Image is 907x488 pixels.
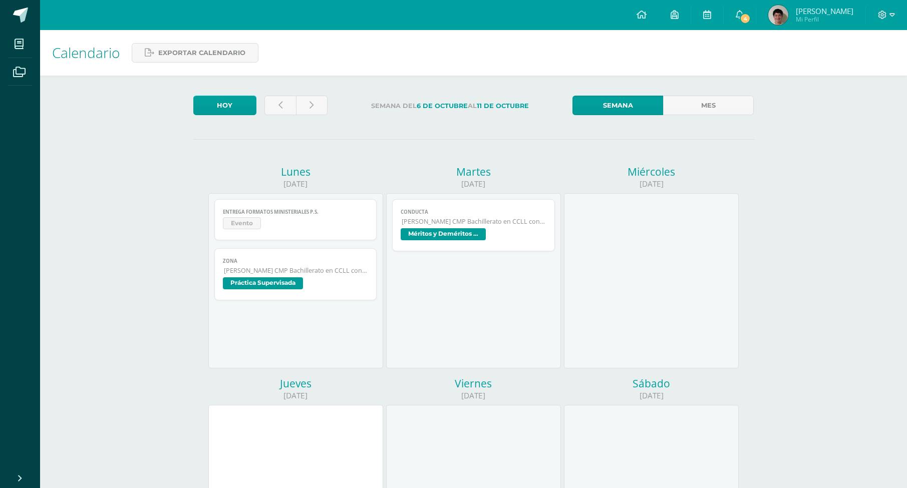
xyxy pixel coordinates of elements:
[158,44,245,62] span: Exportar calendario
[214,248,377,300] a: Zona[PERSON_NAME] CMP Bachillerato en CCLL con Orientación en ComputaciónPráctica Supervisada
[223,209,369,215] span: ENTREGA FORMATOS MINISTERIALES P.S.
[223,258,369,264] span: Zona
[223,277,303,289] span: Práctica Supervisada
[740,13,751,24] span: 4
[417,102,468,110] strong: 6 de Octubre
[477,102,529,110] strong: 11 de Octubre
[208,165,383,179] div: Lunes
[401,228,486,240] span: Méritos y Deméritos 5to. [PERSON_NAME]. en CCLL. "D"
[663,96,754,115] a: Mes
[564,165,739,179] div: Miércoles
[52,43,120,62] span: Calendario
[214,199,377,240] a: ENTREGA FORMATOS MINISTERIALES P.S.Evento
[564,179,739,189] div: [DATE]
[768,5,788,25] img: 72184cfe055fd4b9b5a82c0ca96aaaa8.png
[402,217,546,226] span: [PERSON_NAME] CMP Bachillerato en CCLL con Orientación en Computación
[564,390,739,401] div: [DATE]
[132,43,258,63] a: Exportar calendario
[386,376,561,390] div: Viernes
[336,96,564,116] label: Semana del al
[796,6,853,16] span: [PERSON_NAME]
[564,376,739,390] div: Sábado
[208,179,383,189] div: [DATE]
[386,165,561,179] div: Martes
[392,199,555,251] a: Conducta[PERSON_NAME] CMP Bachillerato en CCLL con Orientación en ComputaciónMéritos y Deméritos ...
[572,96,663,115] a: Semana
[208,390,383,401] div: [DATE]
[386,179,561,189] div: [DATE]
[224,266,369,275] span: [PERSON_NAME] CMP Bachillerato en CCLL con Orientación en Computación
[193,96,256,115] a: Hoy
[223,217,261,229] span: Evento
[386,390,561,401] div: [DATE]
[208,376,383,390] div: Jueves
[796,15,853,24] span: Mi Perfil
[401,209,546,215] span: Conducta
